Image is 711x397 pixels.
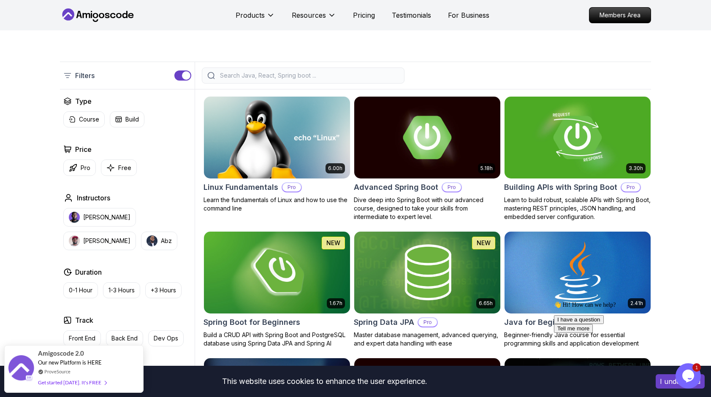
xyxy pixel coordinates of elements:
[353,10,375,20] a: Pricing
[110,111,144,127] button: Build
[621,183,640,192] p: Pro
[326,239,340,247] p: NEW
[204,232,350,313] img: Spring Boot for Beginners card
[125,115,139,124] p: Build
[106,330,143,346] button: Back End
[111,334,138,343] p: Back End
[145,282,182,298] button: +3 Hours
[442,183,461,192] p: Pro
[477,239,491,247] p: NEW
[44,368,71,375] a: ProveSource
[103,282,140,298] button: 1-3 Hours
[63,159,96,176] button: Pro
[63,208,136,227] button: instructor img[PERSON_NAME]
[81,164,90,172] p: Pro
[63,232,136,250] button: instructor img[PERSON_NAME]
[148,330,184,346] button: Dev Ops
[504,181,617,193] h2: Building APIs with Spring Boot
[589,8,651,23] p: Members Area
[63,282,98,298] button: 0-1 Hour
[236,10,265,20] p: Products
[479,300,493,307] p: 6.65h
[504,196,651,221] p: Learn to build robust, scalable APIs with Spring Boot, mastering REST principles, JSON handling, ...
[204,97,350,178] img: Linux Fundamentals card
[504,331,651,348] p: Beginner-friendly Java course for essential programming skills and application development
[3,4,65,10] span: 👋 Hi! How can we help?
[656,374,705,389] button: Accept cookies
[69,235,80,246] img: instructor img
[83,237,130,245] p: [PERSON_NAME]
[676,363,703,389] iframe: chat widget
[38,348,84,358] span: Amigoscode 2.0
[354,232,500,313] img: Spring Data JPA card
[3,3,155,35] div: 👋 Hi! How can we help?I have a questionTell me more
[154,334,178,343] p: Dev Ops
[75,96,92,106] h2: Type
[141,232,177,250] button: instructor imgAbz
[79,115,99,124] p: Course
[101,159,137,176] button: Free
[3,26,42,35] button: Tell me more
[329,300,342,307] p: 1.67h
[354,196,501,221] p: Dive deep into Spring Boot with our advanced course, designed to take your skills from intermedia...
[204,231,350,348] a: Spring Boot for Beginners card1.67hNEWSpring Boot for BeginnersBuild a CRUD API with Spring Boot ...
[3,17,53,26] button: I have a question
[204,196,350,213] p: Learn the fundamentals of Linux and how to use the command line
[551,298,703,359] iframe: chat widget
[218,71,399,80] input: Search Java, React, Spring boot ...
[75,70,95,81] p: Filters
[77,193,110,203] h2: Instructors
[504,96,651,221] a: Building APIs with Spring Boot card3.30hBuilding APIs with Spring BootProLearn to build robust, s...
[6,372,643,391] div: This website uses cookies to enhance the user experience.
[392,10,431,20] a: Testimonials
[292,10,336,27] button: Resources
[504,316,576,328] h2: Java for Beginners
[75,315,93,325] h2: Track
[292,10,326,20] p: Resources
[589,7,651,23] a: Members Area
[69,212,80,223] img: instructor img
[236,10,275,27] button: Products
[501,230,654,315] img: Java for Beginners card
[480,165,493,172] p: 5.18h
[448,10,489,20] a: For Business
[354,96,501,221] a: Advanced Spring Boot card5.18hAdvanced Spring BootProDive deep into Spring Boot with our advanced...
[8,355,34,383] img: provesource social proof notification image
[354,231,501,348] a: Spring Data JPA card6.65hNEWSpring Data JPAProMaster database management, advanced querying, and ...
[354,97,500,178] img: Advanced Spring Boot card
[418,318,437,327] p: Pro
[354,331,501,348] p: Master database management, advanced querying, and expert data handling with ease
[109,286,135,294] p: 1-3 Hours
[63,330,101,346] button: Front End
[204,316,300,328] h2: Spring Boot for Beginners
[63,111,105,127] button: Course
[161,237,172,245] p: Abz
[204,331,350,348] p: Build a CRUD API with Spring Boot and PostgreSQL database using Spring Data JPA and Spring AI
[151,286,176,294] p: +3 Hours
[282,183,301,192] p: Pro
[629,165,643,172] p: 3.30h
[328,165,342,172] p: 6.00h
[147,235,157,246] img: instructor img
[118,164,131,172] p: Free
[75,144,92,154] h2: Price
[69,286,92,294] p: 0-1 Hour
[354,181,438,193] h2: Advanced Spring Boot
[204,96,350,213] a: Linux Fundamentals card6.00hLinux FundamentalsProLearn the fundamentals of Linux and how to use t...
[505,97,651,178] img: Building APIs with Spring Boot card
[204,181,278,193] h2: Linux Fundamentals
[69,334,95,343] p: Front End
[38,378,106,387] div: Get started [DATE]. It's FREE
[504,231,651,348] a: Java for Beginners card2.41hJava for BeginnersBeginner-friendly Java course for essential program...
[75,267,102,277] h2: Duration
[83,213,130,221] p: [PERSON_NAME]
[38,359,102,366] span: Our new Platform is HERE
[354,316,414,328] h2: Spring Data JPA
